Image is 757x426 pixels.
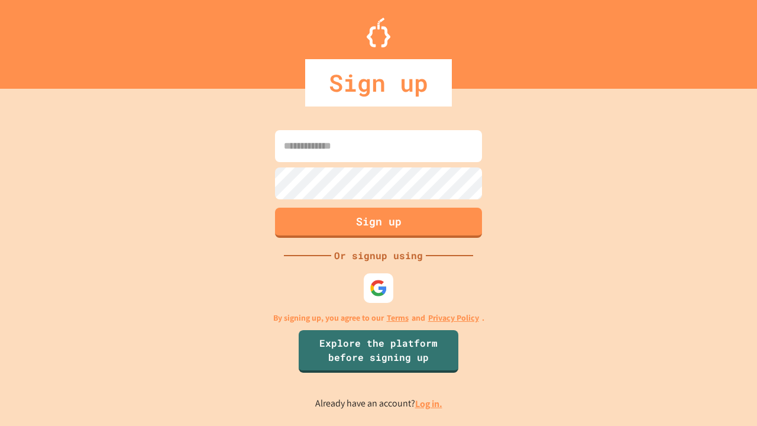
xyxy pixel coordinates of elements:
[273,312,484,324] p: By signing up, you agree to our and .
[331,248,426,263] div: Or signup using
[275,208,482,238] button: Sign up
[299,330,458,373] a: Explore the platform before signing up
[415,398,442,410] a: Log in.
[370,279,387,297] img: google-icon.svg
[315,396,442,411] p: Already have an account?
[387,312,409,324] a: Terms
[305,59,452,106] div: Sign up
[428,312,479,324] a: Privacy Policy
[367,18,390,47] img: Logo.svg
